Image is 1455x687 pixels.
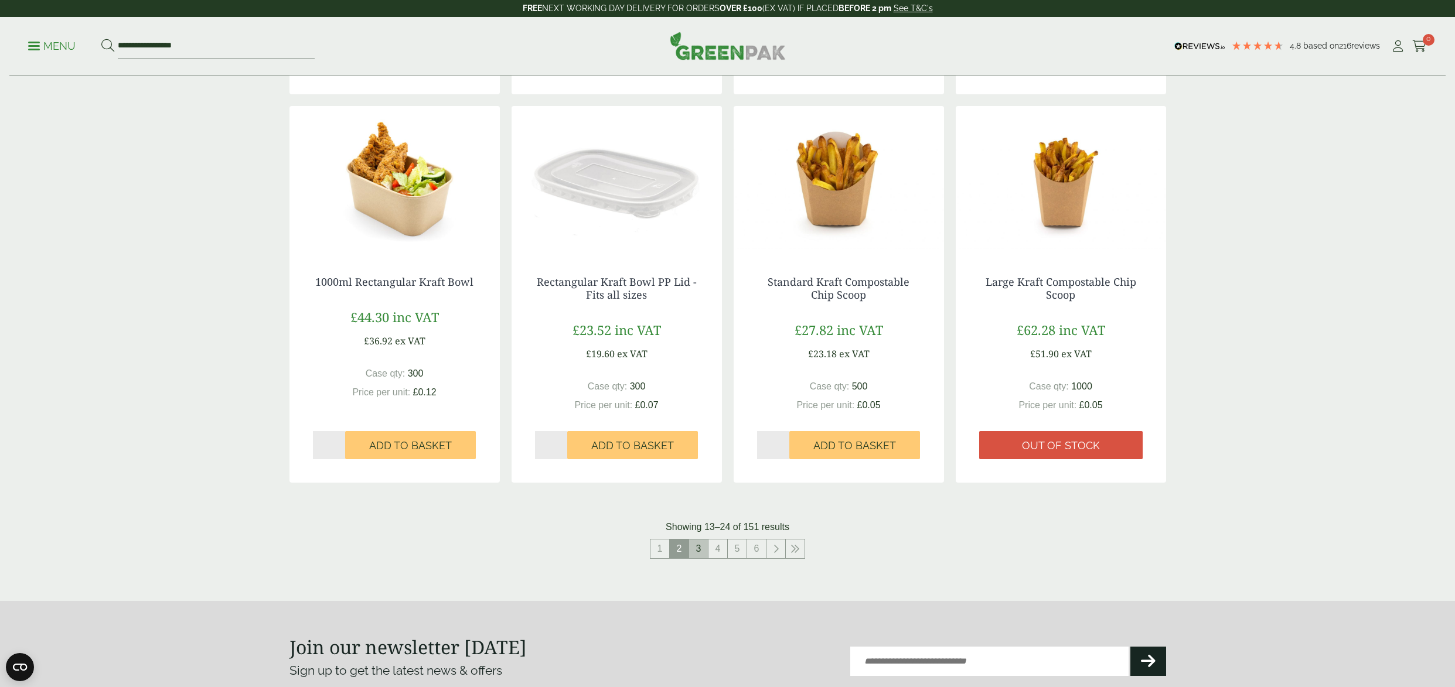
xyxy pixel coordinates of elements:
[789,431,920,459] button: Add to Basket
[689,539,708,558] a: 3
[369,439,452,452] span: Add to Basket
[720,4,762,13] strong: OVER £100
[289,106,500,252] img: 1000ml Rectangular Kraft Bowl with food contents
[1412,40,1427,52] i: Cart
[1018,400,1076,410] span: Price per unit:
[1412,37,1427,55] a: 0
[1059,321,1105,339] span: inc VAT
[512,106,722,252] img: Rectangular Kraft Bowl Lid
[635,400,659,410] span: £0.07
[837,321,883,339] span: inc VAT
[352,387,410,397] span: Price per unit:
[586,347,615,360] span: £19.60
[615,321,661,339] span: inc VAT
[666,520,789,534] p: Showing 13–24 of 151 results
[734,106,944,252] img: chip scoop
[1290,41,1303,50] span: 4.8
[1017,321,1055,339] span: £62.28
[808,347,837,360] span: £23.18
[289,661,684,680] p: Sign up to get the latest news & offers
[839,4,891,13] strong: BEFORE 2 pm
[1303,41,1339,50] span: Based on
[28,39,76,51] a: Menu
[289,634,527,659] strong: Join our newsletter [DATE]
[795,321,833,339] span: £27.82
[630,381,646,391] span: 300
[574,400,632,410] span: Price per unit:
[364,334,393,347] span: £36.92
[537,275,697,302] a: Rectangular Kraft Bowl PP Lid - Fits all sizes
[1174,42,1225,50] img: REVIEWS.io
[617,347,648,360] span: ex VAT
[670,539,689,558] span: 2
[6,653,34,681] button: Open CMP widget
[852,381,868,391] span: 500
[796,400,854,410] span: Price per unit:
[588,381,628,391] span: Case qty:
[1029,381,1069,391] span: Case qty:
[573,321,611,339] span: £23.52
[395,334,425,347] span: ex VAT
[650,539,669,558] a: 1
[413,387,437,397] span: £0.12
[1423,34,1434,46] span: 0
[523,4,542,13] strong: FREE
[345,431,476,459] button: Add to Basket
[1391,40,1405,52] i: My Account
[350,308,389,326] span: £44.30
[979,431,1143,459] a: Out of stock
[1030,347,1059,360] span: £51.90
[810,381,850,391] span: Case qty:
[813,439,896,452] span: Add to Basket
[1022,439,1100,452] span: Out of stock
[708,539,727,558] a: 4
[728,539,747,558] a: 5
[670,32,786,60] img: GreenPak Supplies
[1339,41,1351,50] span: 216
[1061,347,1092,360] span: ex VAT
[366,368,406,378] span: Case qty:
[591,439,674,452] span: Add to Basket
[1071,381,1092,391] span: 1000
[408,368,424,378] span: 300
[956,106,1166,252] img: chip scoop
[28,39,76,53] p: Menu
[315,275,473,289] a: 1000ml Rectangular Kraft Bowl
[1351,41,1380,50] span: reviews
[894,4,933,13] a: See T&C's
[1231,40,1284,51] div: 4.79 Stars
[747,539,766,558] a: 6
[567,431,698,459] button: Add to Basket
[986,275,1136,302] a: Large Kraft Compostable Chip Scoop
[857,400,881,410] span: £0.05
[1079,400,1103,410] span: £0.05
[768,275,909,302] a: Standard Kraft Compostable Chip Scoop
[839,347,870,360] span: ex VAT
[393,308,439,326] span: inc VAT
